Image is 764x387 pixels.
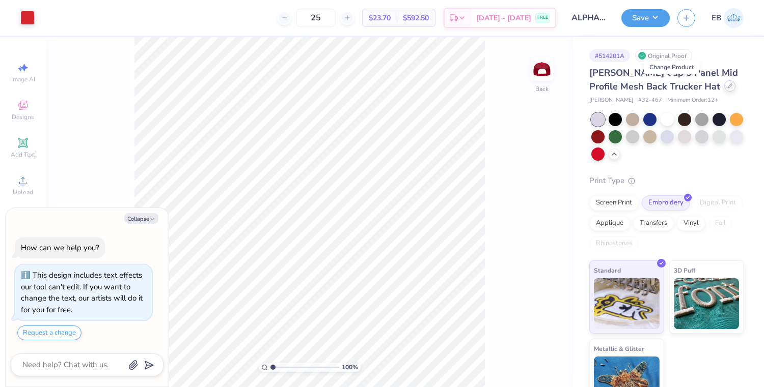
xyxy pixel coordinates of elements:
[638,96,662,105] span: # 32-467
[342,363,358,372] span: 100 %
[594,278,660,329] img: Standard
[12,113,34,121] span: Designs
[674,265,695,276] span: 3D Puff
[594,343,644,354] span: Metallic & Glitter
[17,325,81,340] button: Request a change
[621,9,670,27] button: Save
[532,59,552,79] img: Back
[712,8,744,28] a: EB
[644,60,699,74] div: Change Product
[712,12,721,24] span: EB
[11,151,35,159] span: Add Text
[589,96,633,105] span: [PERSON_NAME]
[642,195,690,211] div: Embroidery
[589,195,639,211] div: Screen Print
[13,188,33,196] span: Upload
[21,270,143,315] div: This design includes text effects our tool can't edit. If you want to change the text, our artist...
[11,75,35,83] span: Image AI
[296,9,336,27] input: – –
[476,13,531,23] span: [DATE] - [DATE]
[564,8,614,28] input: Untitled Design
[635,49,692,62] div: Original Proof
[369,13,391,23] span: $23.70
[537,14,548,21] span: FREE
[693,195,743,211] div: Digital Print
[589,216,630,231] div: Applique
[21,243,99,253] div: How can we help you?
[633,216,674,231] div: Transfers
[589,49,630,62] div: # 514201A
[674,278,740,329] img: 3D Puff
[677,216,705,231] div: Vinyl
[124,213,158,224] button: Collapse
[589,175,744,187] div: Print Type
[724,8,744,28] img: Emily Breit
[589,236,639,251] div: Rhinestones
[708,216,732,231] div: Foil
[535,84,549,94] div: Back
[594,265,621,276] span: Standard
[403,13,429,23] span: $592.50
[667,96,718,105] span: Minimum Order: 12 +
[589,67,738,93] span: [PERSON_NAME] Cap 5 Panel Mid Profile Mesh Back Trucker Hat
